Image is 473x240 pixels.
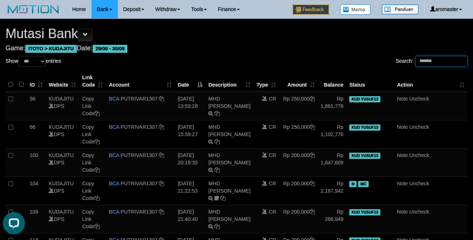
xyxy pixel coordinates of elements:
[358,181,369,187] span: Manually Checked by: aroRARE
[310,209,315,215] a: Copy Rp 200,000 to clipboard
[346,71,394,92] th: Status
[253,71,279,92] th: Type: activate to sort column ascending
[3,3,25,25] button: Open LiveChat chat widget
[46,205,79,233] td: DPS
[310,181,315,186] a: Copy Rp 200,000 to clipboard
[175,92,205,120] td: [DATE] 13:53:28
[279,71,318,92] th: Amount: activate to sort column ascending
[27,71,46,92] th: ID: activate to sort column ascending
[120,124,157,130] a: PUTRIVAR1307
[175,120,205,148] td: [DATE] 15:59:27
[397,152,408,158] a: Note
[397,124,408,130] a: Note
[49,209,74,215] a: KUDAJITU
[394,71,468,92] th: Action: activate to sort column ascending
[397,96,408,102] a: Note
[46,71,79,92] th: Website: activate to sort column ascending
[109,152,119,158] span: BCA
[409,124,429,130] a: Uncheck
[175,148,205,177] td: [DATE] 20:19:35
[120,152,157,158] a: PUTRIVAR1307
[349,181,357,187] span: Has Note
[269,152,276,158] span: CR
[397,209,408,215] a: Note
[93,45,128,53] span: 29/09 - 30/09
[25,45,77,53] span: ITOTO > KUDAJITU
[310,96,315,102] a: Copy Rp 250,000 to clipboard
[205,71,253,92] th: Description: activate to sort column ascending
[49,152,74,158] a: KUDAJITU
[416,56,468,67] input: Search:
[159,209,164,215] a: Copy PUTRIVAR1307 to clipboard
[109,124,119,130] span: BCA
[318,148,346,177] td: Rp 1,647,609
[109,181,119,186] span: BCA
[30,124,36,130] span: 66
[318,92,346,120] td: Rp 1,861,776
[349,209,380,215] span: KUD YUSUF13
[46,148,79,177] td: DPS
[30,209,38,215] span: 109
[279,148,318,177] td: Rp 200,000
[175,71,205,92] th: Date: activate to sort column descending
[382,4,418,14] img: panduan.png
[293,4,329,15] img: Feedback.jpg
[397,181,408,186] a: Note
[215,139,220,145] a: Copy MHD YUSUF to clipboard
[208,209,250,222] a: MHD [PERSON_NAME]
[318,120,346,148] td: Rp 1,102,776
[5,56,61,67] label: Show entries
[349,96,380,102] span: KUD YUSUF13
[5,45,468,52] h4: Game: Date:
[18,56,46,67] select: Showentries
[279,92,318,120] td: Rp 250,000
[310,152,315,158] a: Copy Rp 200,000 to clipboard
[82,96,99,116] a: Copy Link Code
[208,96,250,109] a: MHD [PERSON_NAME]
[269,181,276,186] span: CR
[208,124,250,137] a: MHD [PERSON_NAME]
[409,181,429,186] a: Uncheck
[109,96,119,102] span: BCA
[49,96,74,102] a: KUDAJITU
[318,205,346,233] td: Rp 266,949
[49,181,74,186] a: KUDAJITU
[49,124,74,130] a: KUDAJITU
[159,152,164,158] a: Copy PUTRIVAR1307 to clipboard
[349,153,380,159] span: KUD YUSUF13
[30,181,38,186] span: 104
[349,124,380,131] span: KUD YUSUF13
[310,124,315,130] a: Copy Rp 250,000 to clipboard
[159,181,164,186] a: Copy PUTRIVAR1307 to clipboard
[46,177,79,205] td: DPS
[208,152,250,166] a: MHD [PERSON_NAME]
[269,124,276,130] span: CR
[340,4,371,15] img: Button%20Memo.svg
[409,96,429,102] a: Uncheck
[318,71,346,92] th: Balance
[409,152,429,158] a: Uncheck
[5,4,61,15] img: MOTION_logo.png
[120,96,157,102] a: PUTRIVAR1307
[269,209,276,215] span: CR
[82,152,99,173] a: Copy Link Code
[30,96,36,102] span: 56
[46,92,79,120] td: DPS
[5,26,468,41] h1: Mutasi Bank
[208,181,250,194] a: MHD [PERSON_NAME]
[106,71,175,92] th: Account: activate to sort column ascending
[46,120,79,148] td: DPS
[409,209,429,215] a: Uncheck
[220,195,226,201] a: Copy MHD YUSUF to clipboard
[175,177,205,205] td: [DATE] 21:22:53
[215,167,220,173] a: Copy MHD YUSUF to clipboard
[82,209,99,229] a: Copy Link Code
[215,223,220,229] a: Copy MHD YUSUF to clipboard
[318,177,346,205] td: Rp 2,167,942
[82,181,99,201] a: Copy Link Code
[159,96,164,102] a: Copy PUTRIVAR1307 to clipboard
[279,120,318,148] td: Rp 250,000
[215,110,220,116] a: Copy MHD YUSUF to clipboard
[109,209,119,215] span: BCA
[279,205,318,233] td: Rp 200,000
